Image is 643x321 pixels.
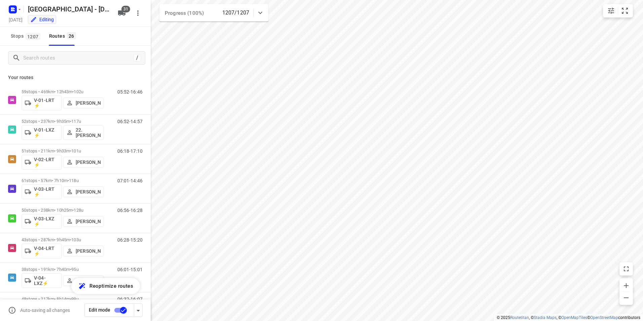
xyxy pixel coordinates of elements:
div: Routes [49,32,78,40]
button: More [131,6,145,20]
p: V-02-LRT ⚡ [34,157,59,168]
p: V-04-LXZ⚡ [34,275,59,286]
span: 95u [71,267,78,272]
span: 99u [71,296,78,301]
p: 06:52-14:57 [117,119,143,124]
input: Search routes [23,53,134,63]
span: 118u [69,178,79,183]
p: 51 stops • 211km • 9h33m [22,148,104,153]
span: • [68,178,69,183]
button: [PERSON_NAME] [63,216,104,227]
p: 06:56-16:28 [117,208,143,213]
span: Progress (100%) [165,10,204,16]
p: Auto-saving all changes [20,308,70,313]
li: © 2025 , © , © © contributors [497,315,640,320]
button: V-01-LRT ⚡ [22,96,62,110]
button: V-01-LXZ ⚡ [22,125,62,140]
button: [PERSON_NAME] [63,275,104,286]
p: 07:01-14:46 [117,178,143,183]
p: [PERSON_NAME] [76,189,101,194]
span: • [72,208,74,213]
p: V-03-LRT ⚡ [34,186,59,197]
button: V-03-LRT ⚡ [22,184,62,199]
button: V-04-LXZ⚡ [22,273,62,288]
p: 61 stops • 57km • 7h10m [22,178,104,183]
button: Fit zoom [618,4,632,17]
span: Stops [11,32,42,40]
span: 103u [71,237,81,242]
div: Progress (100%)1207/1207 [159,4,268,22]
button: V-02-LRT ⚡ [22,155,62,170]
p: Your routes [8,74,143,81]
p: 06:01-15:01 [117,267,143,272]
span: 31 [121,6,130,12]
button: 22. [PERSON_NAME] [63,125,104,140]
a: OpenStreetMap [590,315,618,320]
p: V-01-LXZ ⚡ [34,127,59,138]
button: Reoptimize routes [71,278,140,294]
span: • [72,89,74,94]
p: [PERSON_NAME] [76,248,101,254]
a: Routetitan [510,315,529,320]
p: 1207/1207 [222,9,249,17]
span: 1207 [26,33,40,40]
p: 38 stops • 191km • 7h40m [22,267,104,272]
p: 59 stops • 469km • 12h43m [22,89,104,94]
a: Stadia Maps [534,315,557,320]
span: Reoptimize routes [89,282,133,290]
button: V-04-LRT ⚡ [22,244,62,258]
button: [PERSON_NAME] [63,98,104,108]
div: small contained button group [603,4,633,17]
div: Driver app settings [134,306,142,314]
button: 31 [115,6,128,20]
span: 101u [71,148,81,153]
button: V-03-LXZ ⚡ [22,214,62,229]
span: 102u [74,89,83,94]
div: Editing [30,16,54,23]
p: 06:32-16:07 [117,296,143,302]
span: Edit mode [89,307,110,313]
span: 26 [67,32,76,39]
p: [PERSON_NAME] [76,219,101,224]
p: 22. [PERSON_NAME] [76,127,101,138]
p: 48 stops • 217km • 8h14m [22,296,104,301]
h5: [DATE] [6,16,25,24]
div: / [134,54,141,62]
p: [PERSON_NAME] [76,100,101,106]
p: [PERSON_NAME] [76,278,101,283]
p: 05:52-16:46 [117,89,143,95]
span: 128u [74,208,83,213]
span: • [70,119,71,124]
button: [PERSON_NAME] [63,157,104,168]
p: V-04-LRT ⚡ [34,246,59,256]
span: • [70,267,71,272]
a: OpenMapTiles [561,315,587,320]
p: 52 stops • 237km • 9h35m [22,119,104,124]
button: Map settings [604,4,618,17]
button: [PERSON_NAME] [63,186,104,197]
span: • [70,237,71,242]
span: • [70,148,71,153]
p: V-01-LRT ⚡ [34,98,59,108]
p: [PERSON_NAME] [76,159,101,165]
p: 50 stops • 238km • 10h25m [22,208,104,213]
span: 117u [71,119,81,124]
span: • [70,296,71,301]
h5: [GEOGRAPHIC_DATA] - [DATE] [25,4,112,14]
p: 06:18-17:10 [117,148,143,154]
p: 43 stops • 287km • 9h45m [22,237,104,242]
button: [PERSON_NAME] [63,246,104,256]
p: V-03-LXZ ⚡ [34,216,59,227]
p: 06:28-15:20 [117,237,143,243]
